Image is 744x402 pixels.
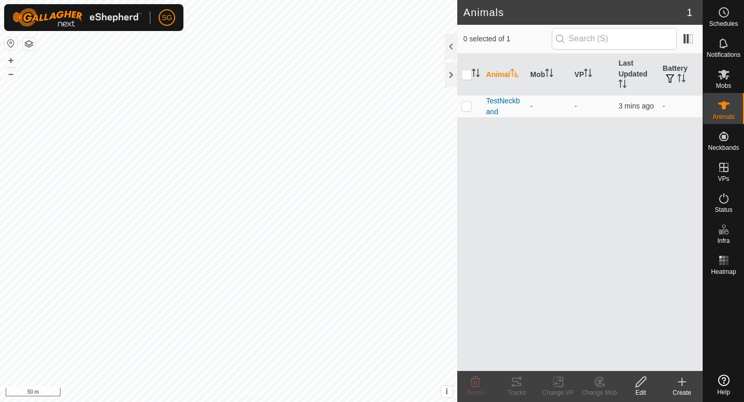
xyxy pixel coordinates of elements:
span: VPs [718,176,729,182]
span: Neckbands [708,145,739,151]
app-display-virtual-paddock-transition: - [575,102,577,110]
th: Animal [482,54,526,96]
div: - [530,101,566,112]
div: Change Mob [579,388,620,397]
img: Gallagher Logo [12,8,142,27]
button: – [5,68,17,80]
span: Mobs [716,83,731,89]
th: Last Updated [614,54,658,96]
p-sorticon: Activate to sort [472,70,480,79]
th: Mob [526,54,570,96]
span: Animals [712,114,735,120]
div: Edit [620,388,661,397]
p-sorticon: Activate to sort [510,70,519,79]
td: - [659,95,703,117]
button: i [441,386,453,397]
a: Contact Us [239,389,269,398]
p-sorticon: Activate to sort [545,70,553,79]
a: Help [703,370,744,399]
div: Create [661,388,703,397]
span: SG [162,12,172,23]
div: Change VP [537,388,579,397]
button: Map Layers [23,38,35,50]
span: i [446,387,448,396]
span: Status [715,207,732,213]
div: Tracks [496,388,537,397]
button: + [5,54,17,67]
button: Reset Map [5,37,17,50]
span: Heatmap [711,269,736,275]
a: Privacy Policy [188,389,226,398]
span: Notifications [707,52,740,58]
th: Battery [659,54,703,96]
p-sorticon: Activate to sort [618,81,627,89]
th: VP [570,54,614,96]
span: Delete [467,389,485,396]
span: Infra [717,238,730,244]
p-sorticon: Activate to sort [584,70,592,79]
span: 29 Sept 2025, 10:52 am [618,102,654,110]
span: TestNeckband [486,96,522,117]
span: Schedules [709,21,738,27]
span: 1 [687,5,692,20]
input: Search (S) [552,28,677,50]
span: 0 selected of 1 [463,34,552,44]
h2: Animals [463,6,687,19]
p-sorticon: Activate to sort [677,75,686,84]
span: Help [717,389,730,395]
